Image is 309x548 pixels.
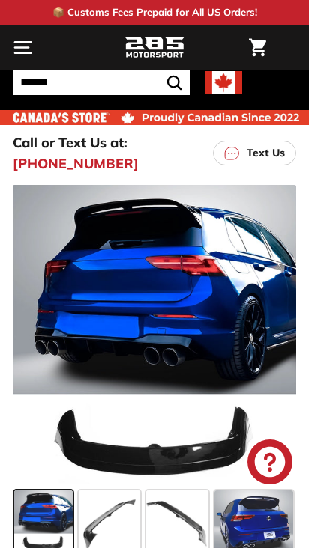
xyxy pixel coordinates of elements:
[13,70,190,95] input: Search
[13,133,127,153] p: Call or Text Us at:
[243,439,297,488] inbox-online-store-chat: Shopify online store chat
[247,145,285,161] p: Text Us
[13,153,139,174] a: [PHONE_NUMBER]
[241,26,274,69] a: Cart
[52,5,257,20] p: 📦 Customs Fees Prepaid for All US Orders!
[124,35,184,61] img: Logo_285_Motorsport_areodynamics_components
[213,141,296,165] a: Text Us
